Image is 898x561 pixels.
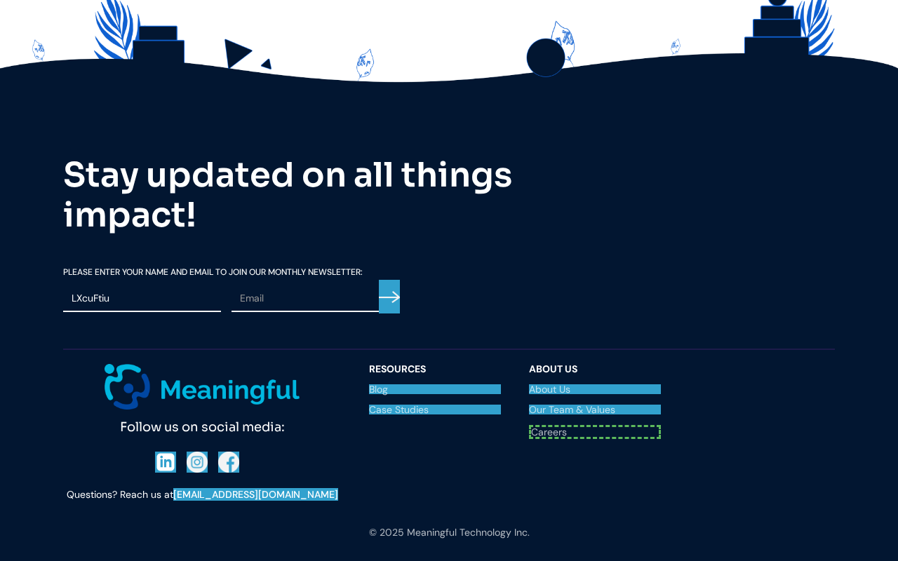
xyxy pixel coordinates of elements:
div: About Us [529,364,661,374]
a: [EMAIL_ADDRESS][DOMAIN_NAME] [173,488,338,501]
form: Email Form [63,268,400,318]
a: Blog [369,384,501,394]
input: Name [63,285,221,312]
label: Please Enter your Name and email To Join our Monthly Newsletter: [63,268,400,276]
input: Email [232,285,389,312]
div: resources [369,364,501,374]
a: Case Studies [369,405,501,414]
div: Questions? Reach us at [63,487,341,503]
a: Our Team & Values [529,405,661,414]
input: Submit [379,280,400,314]
a: About Us [529,384,661,394]
div: © 2025 Meaningful Technology Inc. [369,525,530,541]
h2: Stay updated on all things impact! [63,155,554,236]
a: Careers [529,425,661,439]
div: Follow us on social media: [63,410,341,438]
